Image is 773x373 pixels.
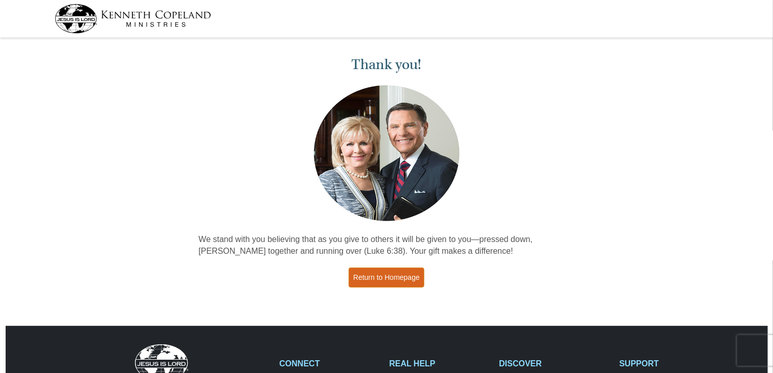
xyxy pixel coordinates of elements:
h2: REAL HELP [389,359,488,368]
p: We stand with you believing that as you give to others it will be given to you—pressed down, [PER... [199,234,575,257]
h2: SUPPORT [620,359,719,368]
h2: CONNECT [280,359,379,368]
img: kcm-header-logo.svg [55,4,211,33]
h2: DISCOVER [499,359,608,368]
img: Kenneth and Gloria [311,83,462,224]
h1: Thank you! [199,56,575,73]
a: Return to Homepage [349,268,424,288]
